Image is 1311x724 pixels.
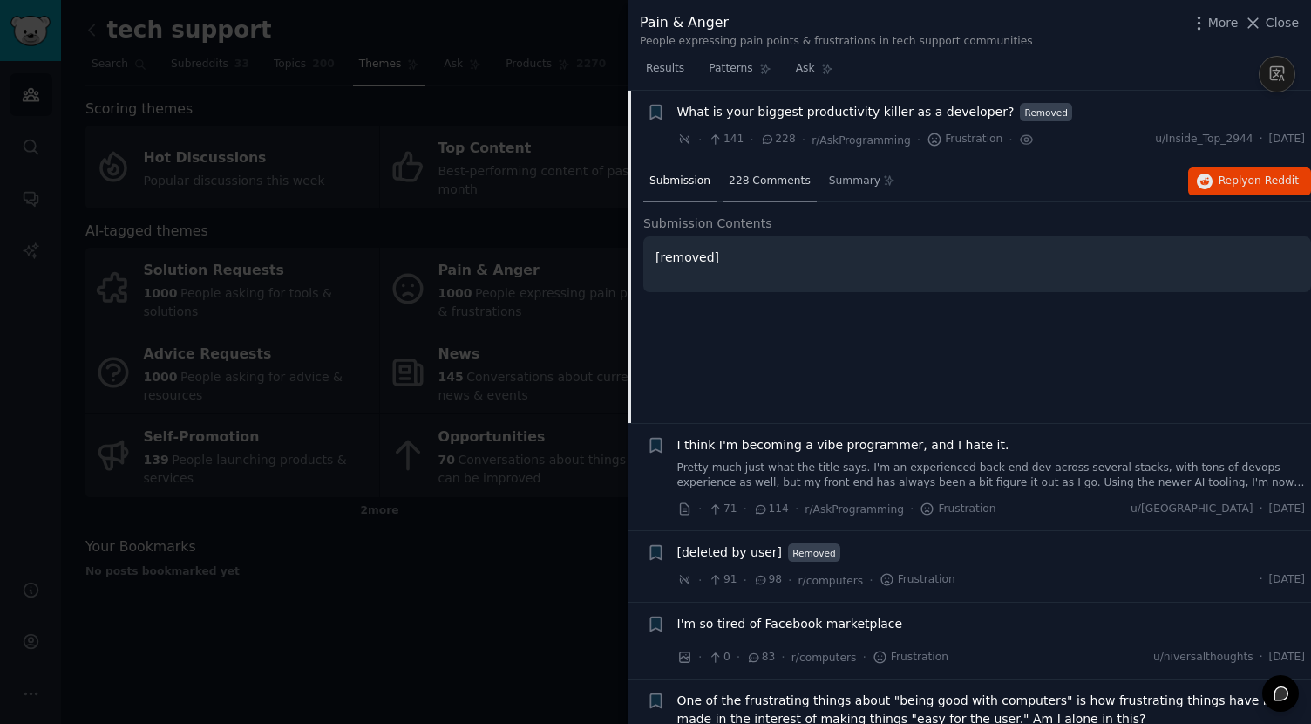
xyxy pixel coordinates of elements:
[753,502,789,517] span: 114
[917,131,920,149] span: ·
[677,103,1015,121] a: What is your biggest productivity killer as a developer?
[1208,14,1239,32] span: More
[750,131,753,149] span: ·
[802,131,805,149] span: ·
[709,61,752,77] span: Patterns
[812,134,911,147] span: r/AskProgramming
[744,571,747,590] span: ·
[795,500,798,518] span: ·
[744,500,747,518] span: ·
[708,650,730,666] span: 0
[729,174,811,189] span: 228 Comments
[698,131,702,149] span: ·
[781,648,785,666] span: ·
[698,500,702,518] span: ·
[873,650,948,666] span: Frustration
[677,615,903,633] a: I'm so tired of Facebook marketplace
[1260,572,1263,588] span: ·
[649,174,710,189] span: Submission
[927,132,1002,147] span: Frustration
[1219,174,1299,189] span: Reply
[640,55,690,91] a: Results
[1269,502,1305,517] span: [DATE]
[1260,132,1263,147] span: ·
[1020,103,1072,121] span: Removed
[1269,572,1305,588] span: [DATE]
[1269,650,1305,666] span: [DATE]
[640,34,1033,50] div: People expressing pain points & frustrations in tech support communities
[1260,502,1263,517] span: ·
[1009,131,1012,149] span: ·
[703,55,777,91] a: Patterns
[746,650,775,666] span: 83
[862,648,866,666] span: ·
[796,61,815,77] span: Ask
[1188,167,1311,195] button: Replyon Reddit
[791,652,857,664] span: r/computers
[1260,650,1263,666] span: ·
[829,174,880,189] span: Summary
[737,648,740,666] span: ·
[920,502,995,517] span: Frustration
[655,249,1299,267] p: [removed]
[869,571,873,590] span: ·
[677,543,783,562] a: [deleted by user]
[1248,174,1299,187] span: on Reddit
[708,132,744,147] span: 141
[790,55,839,91] a: Ask
[708,572,737,588] span: 91
[640,12,1033,34] div: Pain & Anger
[698,571,702,590] span: ·
[1131,502,1253,517] span: u/[GEOGRAPHIC_DATA]
[760,132,796,147] span: 228
[1244,14,1299,32] button: Close
[910,500,914,518] span: ·
[643,215,772,233] span: Submission Contents
[880,572,955,588] span: Frustration
[1269,132,1305,147] span: [DATE]
[1266,14,1299,32] span: Close
[1153,650,1253,666] span: u/niversalthoughts
[1190,14,1239,32] button: More
[646,61,684,77] span: Results
[805,503,904,516] span: r/AskProgramming
[708,502,737,517] span: 71
[753,572,782,588] span: 98
[677,461,1306,491] a: Pretty much just what the title says. I'm an experienced back end dev across several stacks, with...
[698,648,702,666] span: ·
[788,571,791,590] span: ·
[788,543,840,562] span: Removed
[1155,132,1253,147] span: u/Inside_Top_2944
[677,436,1009,454] a: I think I'm becoming a vibe programmer, and I hate it.
[798,575,864,587] span: r/computers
